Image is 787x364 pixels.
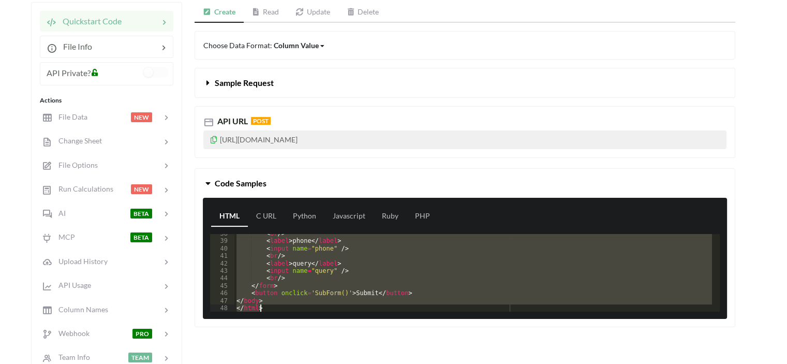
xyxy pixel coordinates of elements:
[210,260,234,267] div: 42
[215,178,266,188] span: Code Samples
[52,161,98,169] span: File Options
[210,304,234,312] div: 48
[285,206,324,227] a: Python
[248,206,285,227] a: C URL
[52,329,90,338] span: Webhook
[131,112,152,122] span: NEW
[215,116,248,126] span: API URL
[52,136,102,145] span: Change Sheet
[52,353,90,361] span: Team Info
[52,305,108,314] span: Column Names
[244,2,288,23] a: Read
[215,78,274,88] span: Sample Request
[374,206,407,227] a: Ruby
[52,184,113,193] span: Run Calculations
[210,297,234,304] div: 47
[128,353,152,362] span: TEAM
[210,282,234,289] div: 45
[52,232,75,241] span: MCP
[324,206,374,227] a: Javascript
[251,117,271,125] span: POST
[274,40,319,51] div: Column Value
[210,245,234,252] div: 40
[195,68,735,97] button: Sample Request
[407,206,438,227] a: PHP
[57,41,92,51] span: File Info
[195,169,735,198] button: Code Samples
[338,2,388,23] a: Delete
[210,274,234,282] div: 44
[40,96,173,105] div: Actions
[203,130,726,149] p: [URL][DOMAIN_NAME]
[287,2,338,23] a: Update
[130,209,152,219] span: BETA
[131,184,152,194] span: NEW
[47,68,91,78] span: API Private?
[210,237,234,244] div: 39
[52,257,108,266] span: Upload History
[210,289,234,297] div: 46
[130,232,152,242] span: BETA
[56,16,122,26] span: Quickstart Code
[211,206,248,227] a: HTML
[52,209,66,217] span: AI
[203,41,325,50] span: Choose Data Format:
[210,267,234,274] div: 43
[132,329,152,339] span: PRO
[195,2,244,23] a: Create
[52,112,87,121] span: File Data
[210,252,234,259] div: 41
[52,281,91,289] span: API Usage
